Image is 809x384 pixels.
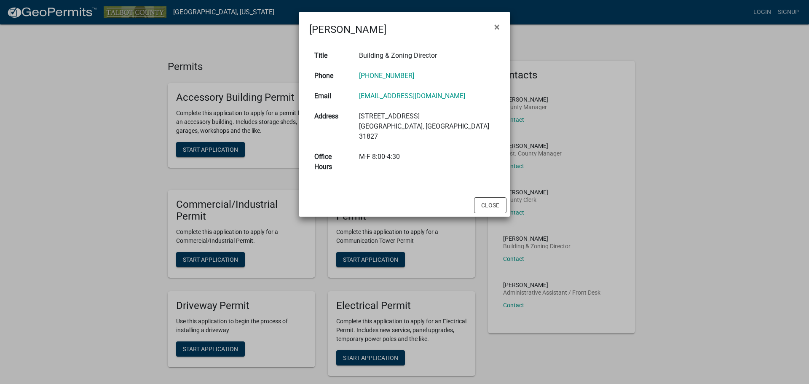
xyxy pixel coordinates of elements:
td: [STREET_ADDRESS] [GEOGRAPHIC_DATA], [GEOGRAPHIC_DATA] 31827 [354,106,500,147]
th: Email [309,86,354,106]
h4: [PERSON_NAME] [309,22,386,37]
span: × [494,21,500,33]
th: Office Hours [309,147,354,177]
a: [PHONE_NUMBER] [359,72,414,80]
th: Phone [309,66,354,86]
button: Close [474,197,506,213]
th: Address [309,106,354,147]
div: M-F 8:00-4:30 [359,152,495,162]
th: Title [309,46,354,66]
a: [EMAIL_ADDRESS][DOMAIN_NAME] [359,92,465,100]
button: Close [488,15,506,39]
td: Building & Zoning Director [354,46,500,66]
